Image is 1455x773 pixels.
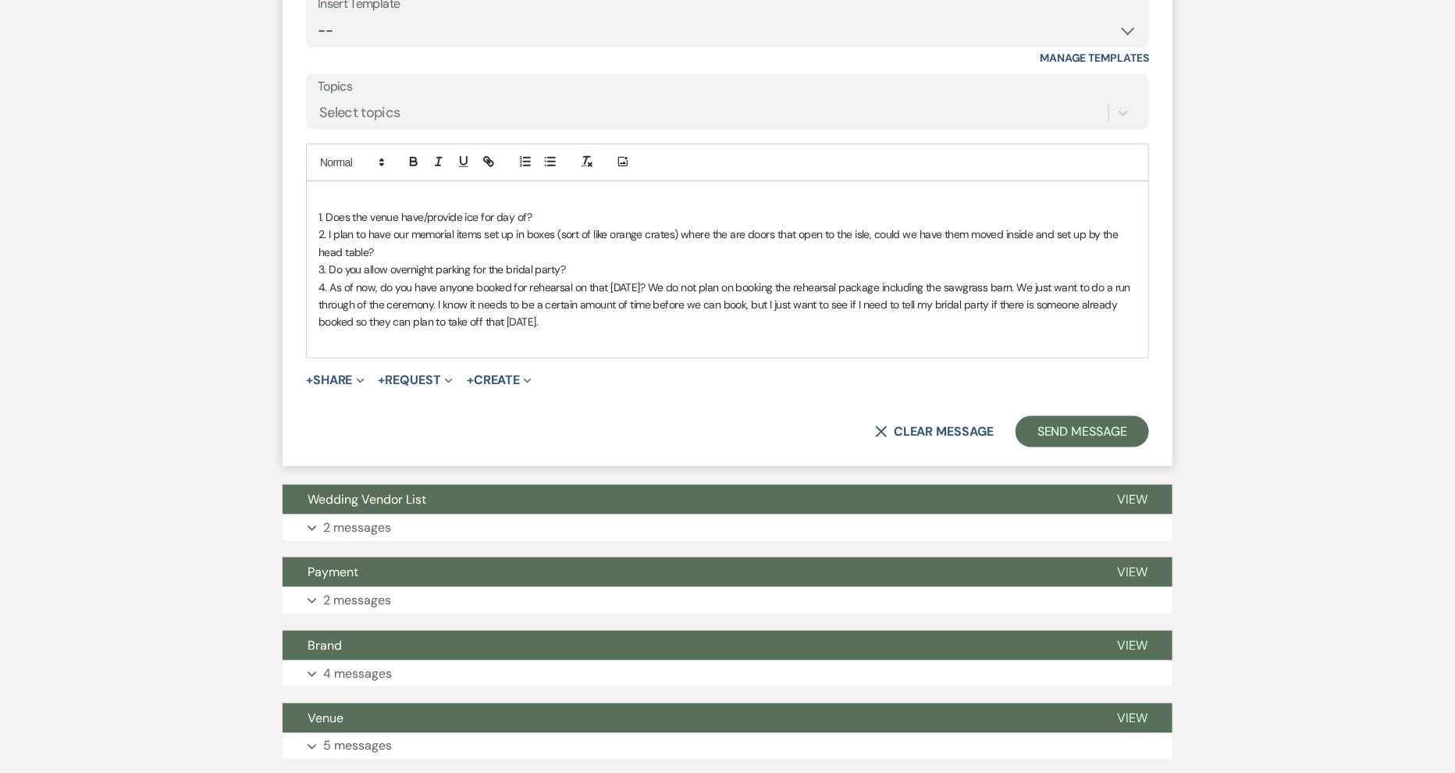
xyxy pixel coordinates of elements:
[467,374,532,386] button: Create
[1016,416,1149,447] button: Send Message
[308,637,342,654] span: Brand
[283,515,1172,541] button: 2 messages
[283,704,1092,733] button: Venue
[283,587,1172,614] button: 2 messages
[1092,557,1172,587] button: View
[1117,564,1147,580] span: View
[1092,485,1172,515] button: View
[323,518,391,538] p: 2 messages
[323,664,392,684] p: 4 messages
[308,564,358,580] span: Payment
[467,374,474,386] span: +
[283,557,1092,587] button: Payment
[318,262,565,276] span: 3. Do you allow overnight parking for the bridal party?
[308,491,426,508] span: Wedding Vendor List
[318,280,1133,330] span: 4. As of now, do you have anyone booked for rehearsal on that [DATE]? We do not plan on booking t...
[308,710,343,726] span: Venue
[875,426,994,438] button: Clear message
[1092,704,1172,733] button: View
[323,590,391,611] p: 2 messages
[283,631,1092,661] button: Brand
[1040,51,1149,65] a: Manage Templates
[306,374,365,386] button: Share
[319,102,400,123] div: Select topics
[323,736,392,757] p: 5 messages
[1092,631,1172,661] button: View
[1117,637,1147,654] span: View
[318,76,1137,98] label: Topics
[283,485,1092,515] button: Wedding Vendor List
[379,374,453,386] button: Request
[283,733,1172,760] button: 5 messages
[283,661,1172,687] button: 4 messages
[306,374,313,386] span: +
[318,210,532,224] span: 1. Does the venue have/provide ice for day of?
[1117,710,1147,726] span: View
[379,374,386,386] span: +
[1117,491,1147,508] span: View
[318,227,1121,258] span: 2. I plan to have our memorial items set up in boxes (sort of like orange crates) where the are d...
